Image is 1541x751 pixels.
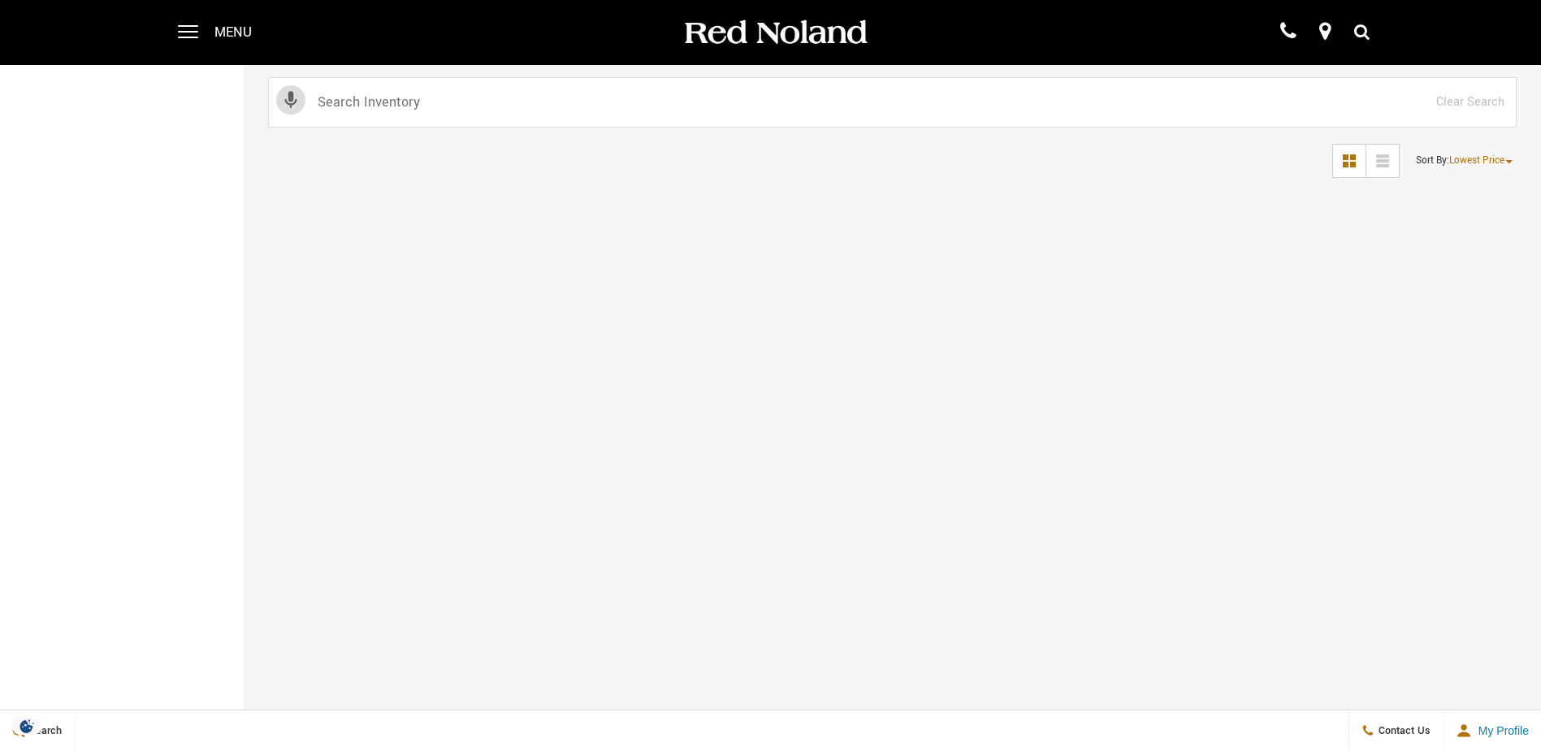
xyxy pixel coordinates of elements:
[1374,723,1431,738] span: Contact Us
[276,85,305,115] svg: Click to toggle on voice search
[8,718,45,735] section: Click to Open Cookie Consent Modal
[1444,710,1541,751] button: Open user profile menu
[682,19,868,47] img: Red Noland Auto Group
[268,77,1517,128] input: Search Inventory
[1472,724,1529,737] span: My Profile
[8,718,45,735] img: Opt-Out Icon
[1449,154,1504,167] span: Lowest Price
[1416,154,1449,167] span: Sort By :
